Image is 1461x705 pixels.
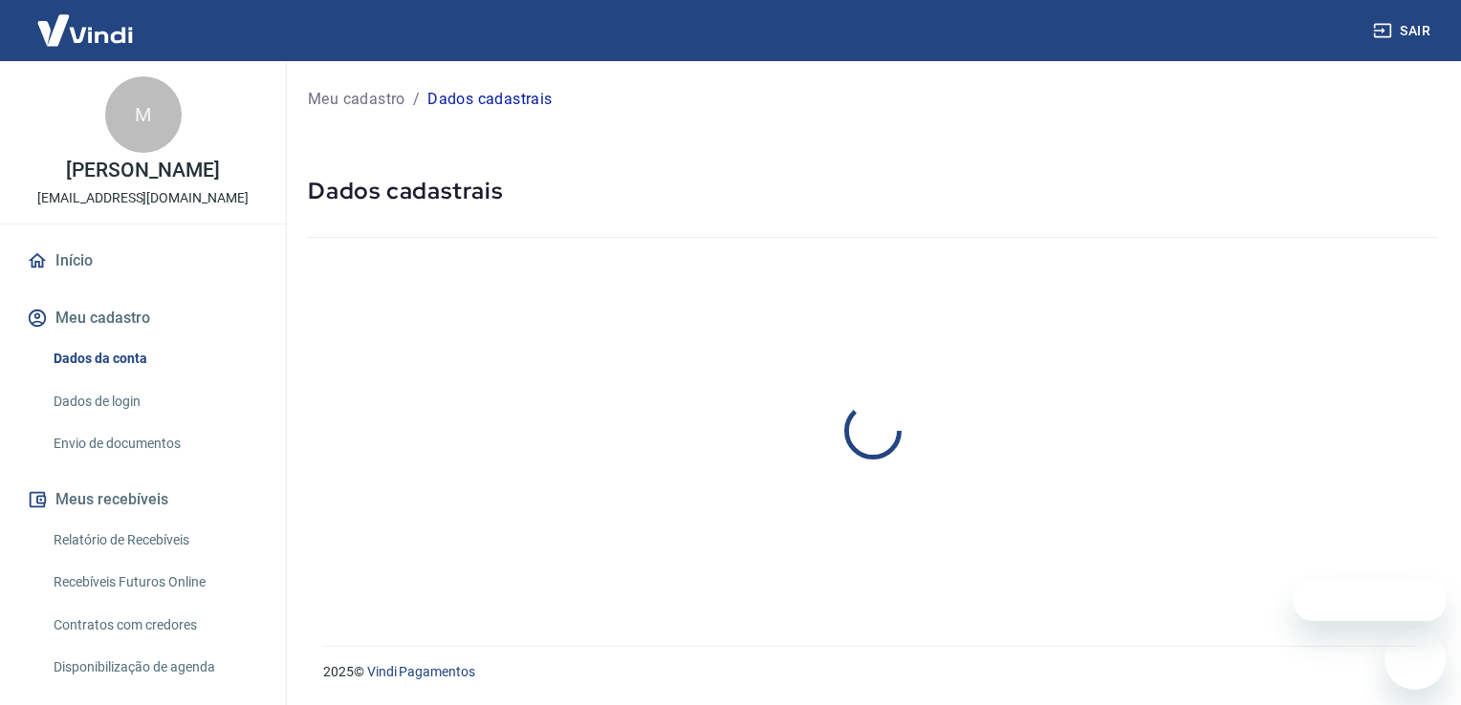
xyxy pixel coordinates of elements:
[367,664,475,679] a: Vindi Pagamentos
[46,382,263,421] a: Dados de login
[46,648,263,687] a: Disponibilização de agenda
[323,662,1415,682] p: 2025 ©
[46,521,263,560] a: Relatório de Recebíveis
[1369,13,1438,49] button: Sair
[413,88,420,111] p: /
[23,1,147,59] img: Vindi
[66,160,219,181] p: [PERSON_NAME]
[427,88,552,111] p: Dados cadastrais
[1385,629,1446,690] iframe: Botão para abrir a janela de mensagens
[308,176,1438,206] h5: Dados cadastrais
[308,88,405,111] a: Meu cadastro
[46,339,263,378] a: Dados da conta
[23,240,263,282] a: Início
[37,188,249,208] p: [EMAIL_ADDRESS][DOMAIN_NAME]
[1294,579,1446,621] iframe: Mensagem da empresa
[46,424,263,463] a: Envio de documentos
[23,297,263,339] button: Meu cadastro
[23,479,263,521] button: Meus recebíveis
[105,76,182,153] div: M
[46,606,263,645] a: Contratos com credores
[46,563,263,602] a: Recebíveis Futuros Online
